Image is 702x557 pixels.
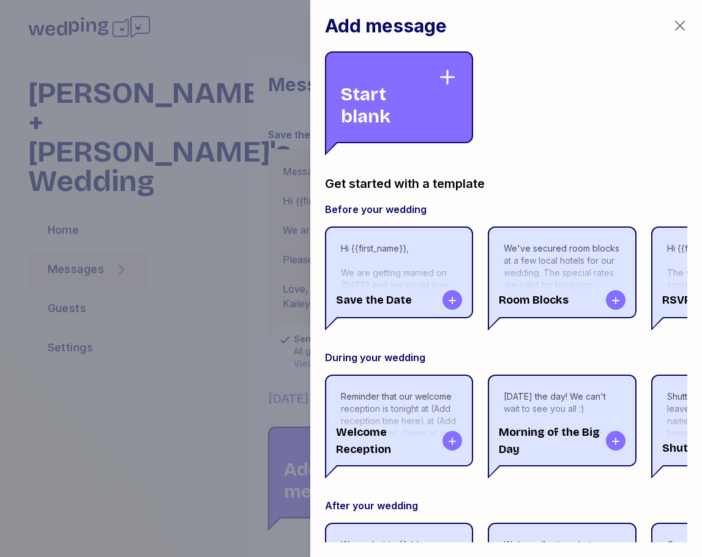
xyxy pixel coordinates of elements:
div: We've secured room blocks at a few local hotels for our wedding. The special rates are valid for ... [504,242,620,353]
div: Before your wedding [325,202,687,217]
div: Welcome Reception [326,416,472,465]
div: Save the Date [326,283,472,317]
div: During your wedding [325,350,687,365]
div: Get started with a template [325,155,687,202]
div: [DATE] the day! We can't wait to see you all :) The ceremony will begin at (Add ceremony time her... [504,391,620,550]
div: Start blank [341,67,438,127]
h1: Add message [325,15,447,37]
div: Room Blocks [489,283,635,317]
div: Morning of the Big Day [489,416,635,465]
div: Reminder that our welcome reception is tonight at (Add reception time here) at (Add location here... [341,391,457,488]
div: Hi {{first_name}}, We are getting married on [DATE] and we would love for you to join us! Please ... [341,242,457,389]
div: After your wedding [325,498,687,513]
